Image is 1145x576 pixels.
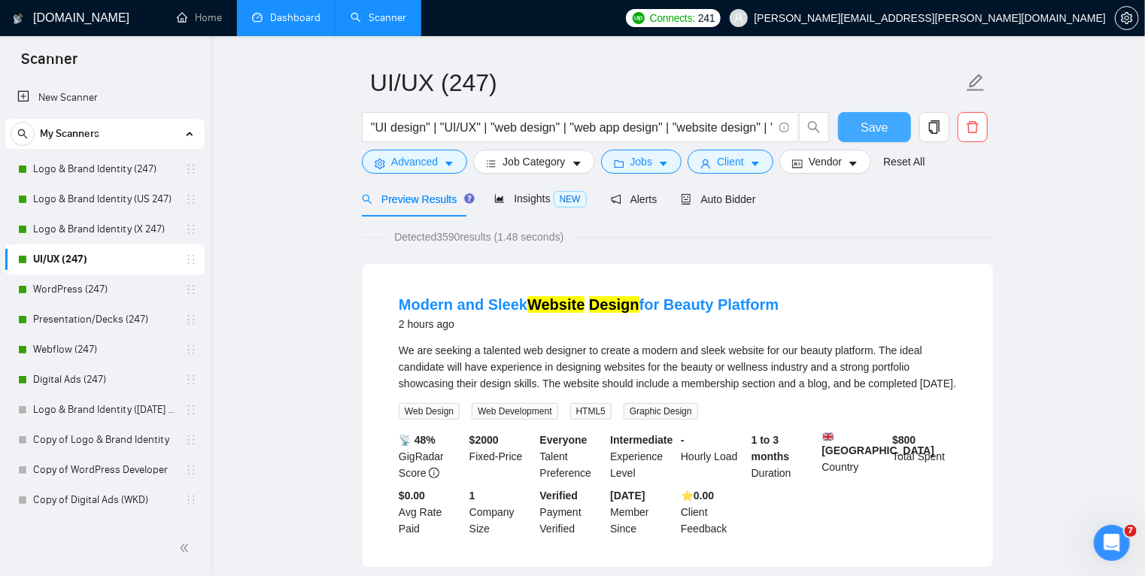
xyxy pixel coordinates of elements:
span: Scanner [9,48,90,80]
span: Web Design [399,403,460,420]
button: barsJob Categorycaret-down [473,150,594,174]
span: holder [185,374,197,386]
div: Talent Preference [537,432,608,481]
span: caret-down [848,158,858,169]
mark: Design [589,296,639,313]
span: bars [486,158,497,169]
div: Fixed-Price [466,432,537,481]
div: Payment Verified [537,487,608,537]
span: copy [920,120,949,134]
span: NEW [554,191,587,208]
span: Insights [494,193,586,205]
span: holder [185,404,197,416]
span: Vendor [809,153,842,170]
a: Logo & Brand Identity ([DATE] AM) [33,395,176,425]
span: Detected 3590 results (1.48 seconds) [384,229,574,245]
span: edit [966,73,986,92]
b: 1 [469,490,475,502]
span: Web Development [472,403,558,420]
span: setting [375,158,385,169]
b: - [681,434,685,446]
span: Auto Bidder [681,193,755,205]
button: idcardVendorcaret-down [779,150,871,174]
b: Everyone [540,434,588,446]
a: Logo & Brand Identity (US 247) [33,184,176,214]
mark: Website [527,296,585,313]
b: Intermediate [610,434,673,446]
span: caret-down [572,158,582,169]
b: 📡 48% [399,434,436,446]
span: Job Category [503,153,565,170]
button: settingAdvancedcaret-down [362,150,467,174]
span: user [733,13,744,23]
div: We are seeking a talented web designer to create a modern and sleek website for our beauty platfo... [399,342,957,392]
span: Client [717,153,744,170]
a: Presentation/Decks (247) [33,305,176,335]
span: holder [185,314,197,326]
a: Copy of Logo & Brand Identity [33,425,176,455]
button: setting [1115,6,1139,30]
span: search [362,194,372,205]
span: idcard [792,158,803,169]
span: holder [185,344,197,356]
button: folderJobscaret-down [601,150,682,174]
a: searchScanner [351,11,406,24]
a: Reset All [883,153,925,170]
a: setting [1115,12,1139,24]
div: Tooltip anchor [463,192,476,205]
a: WordPress (247) [33,274,176,305]
span: HTML5 [570,403,612,420]
b: Verified [540,490,579,502]
span: 241 [698,10,715,26]
span: delete [958,120,987,134]
a: Webflow (247) [33,335,176,365]
span: double-left [179,541,194,556]
span: Graphic Design [624,403,698,420]
div: Experience Level [607,432,678,481]
a: Copy of WordPress Developer [33,455,176,485]
li: New Scanner [5,83,205,113]
button: search [11,122,35,146]
span: caret-down [750,158,761,169]
span: caret-down [444,158,454,169]
div: Country [819,432,890,481]
b: [DATE] [610,490,645,502]
span: Jobs [630,153,653,170]
span: info-circle [429,468,439,478]
button: copy [919,112,949,142]
a: dashboardDashboard [252,11,320,24]
a: Logo & Brand Identity (X 247) [33,214,176,244]
img: 🇬🇧 [823,432,834,442]
a: New Scanner [17,83,193,113]
a: Modern and SleekWebsite Designfor Beauty Platform [399,296,779,313]
div: Company Size [466,487,537,537]
iframe: Intercom live chat [1094,525,1130,561]
button: search [799,112,829,142]
b: [GEOGRAPHIC_DATA] [822,432,935,456]
button: Save [838,112,911,142]
span: holder [185,253,197,265]
button: delete [958,112,988,142]
span: holder [185,223,197,235]
b: ⭐️ 0.00 [681,490,714,502]
div: Client Feedback [678,487,749,537]
div: Duration [749,432,819,481]
button: userClientcaret-down [688,150,773,174]
input: Scanner name... [370,64,963,102]
div: Total Spent [889,432,960,481]
div: GigRadar Score [396,432,466,481]
span: search [11,129,34,139]
span: holder [185,494,197,506]
span: info-circle [779,123,789,132]
span: 7 [1125,525,1137,537]
div: Hourly Load [678,432,749,481]
a: UI/UX (247) [33,244,176,274]
span: holder [185,163,197,175]
span: Alerts [611,193,658,205]
span: robot [681,194,691,205]
b: 1 to 3 months [752,434,790,462]
input: Search Freelance Jobs... [371,118,773,137]
img: upwork-logo.png [633,12,645,24]
span: Save [861,118,888,137]
img: logo [13,7,23,31]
